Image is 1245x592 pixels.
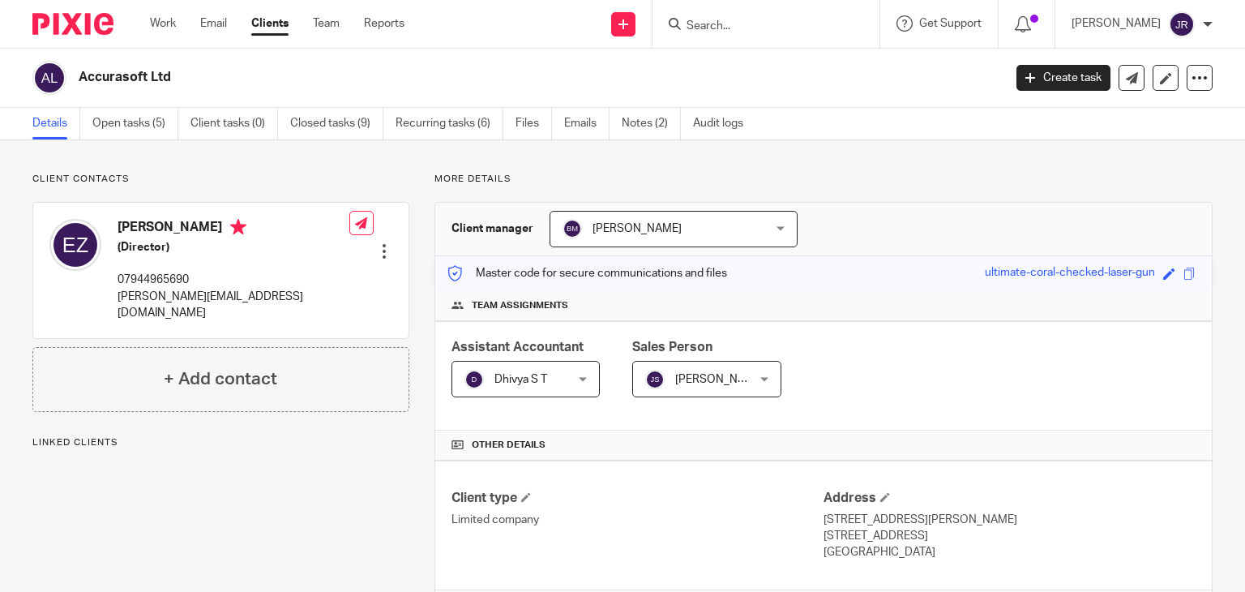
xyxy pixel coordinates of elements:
a: Details [32,108,80,139]
img: svg%3E [563,219,582,238]
img: svg%3E [32,61,66,95]
a: Create task [1016,65,1110,91]
a: Client tasks (0) [190,108,278,139]
img: svg%3E [1169,11,1195,37]
p: Limited company [451,512,824,528]
span: [PERSON_NAME] [675,374,764,385]
img: svg%3E [645,370,665,389]
p: Client contacts [32,173,409,186]
span: Team assignments [472,299,568,312]
img: Pixie [32,13,113,35]
input: Search [685,19,831,34]
span: Assistant Accountant [451,341,584,354]
h4: [PERSON_NAME] [118,219,349,239]
a: Closed tasks (9) [290,108,383,139]
p: [PERSON_NAME] [1072,15,1161,32]
img: svg%3E [49,219,101,271]
a: Audit logs [693,108,755,139]
p: [GEOGRAPHIC_DATA] [824,544,1196,560]
a: Email [200,15,227,32]
a: Emails [564,108,610,139]
div: ultimate-coral-checked-laser-gun [985,264,1155,283]
h2: Accurasoft Ltd [79,69,810,86]
h4: Address [824,490,1196,507]
img: svg%3E [464,370,484,389]
h4: Client type [451,490,824,507]
p: Linked clients [32,436,409,449]
p: 07944965690 [118,272,349,288]
a: Recurring tasks (6) [396,108,503,139]
span: Get Support [919,18,982,29]
p: [STREET_ADDRESS] [824,528,1196,544]
span: Dhivya S T [494,374,547,385]
a: Reports [364,15,404,32]
span: [PERSON_NAME] [593,223,682,234]
h5: (Director) [118,239,349,255]
p: Master code for secure communications and files [447,265,727,281]
i: Primary [230,219,246,235]
a: Files [516,108,552,139]
p: [PERSON_NAME][EMAIL_ADDRESS][DOMAIN_NAME] [118,289,349,322]
a: Team [313,15,340,32]
a: Work [150,15,176,32]
h3: Client manager [451,221,533,237]
a: Notes (2) [622,108,681,139]
p: More details [434,173,1213,186]
a: Clients [251,15,289,32]
h4: + Add contact [164,367,277,392]
span: Sales Person [632,341,712,354]
span: Other details [472,439,545,452]
p: [STREET_ADDRESS][PERSON_NAME] [824,512,1196,528]
a: Open tasks (5) [92,108,178,139]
